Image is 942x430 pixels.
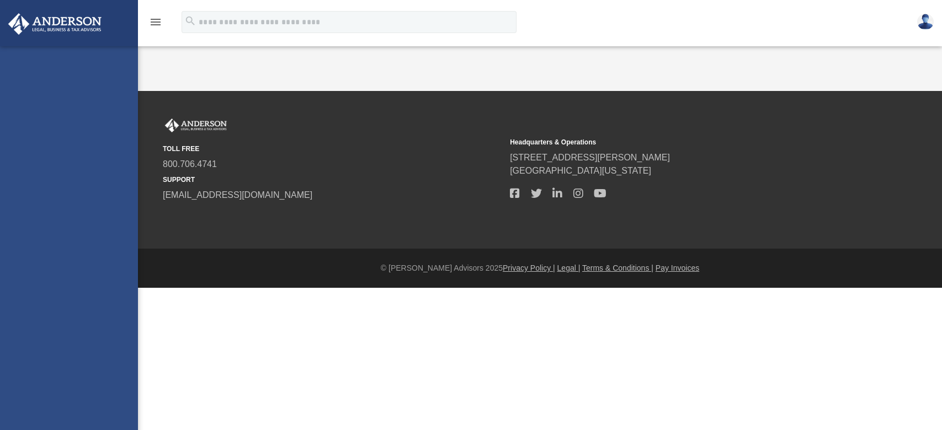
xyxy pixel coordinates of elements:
a: menu [149,21,162,29]
img: Anderson Advisors Platinum Portal [5,13,105,35]
a: Privacy Policy | [503,264,555,272]
img: User Pic [917,14,934,30]
i: search [184,15,196,27]
a: [STREET_ADDRESS][PERSON_NAME] [510,153,670,162]
a: Pay Invoices [656,264,699,272]
a: 800.706.4741 [163,159,217,169]
div: © [PERSON_NAME] Advisors 2025 [138,262,942,274]
a: [EMAIL_ADDRESS][DOMAIN_NAME] [163,190,312,200]
img: Anderson Advisors Platinum Portal [163,119,229,133]
small: SUPPORT [163,175,502,185]
small: Headquarters & Operations [510,137,849,147]
small: TOLL FREE [163,144,502,154]
i: menu [149,15,162,29]
a: Legal | [557,264,581,272]
a: Terms & Conditions | [582,264,653,272]
a: [GEOGRAPHIC_DATA][US_STATE] [510,166,651,175]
